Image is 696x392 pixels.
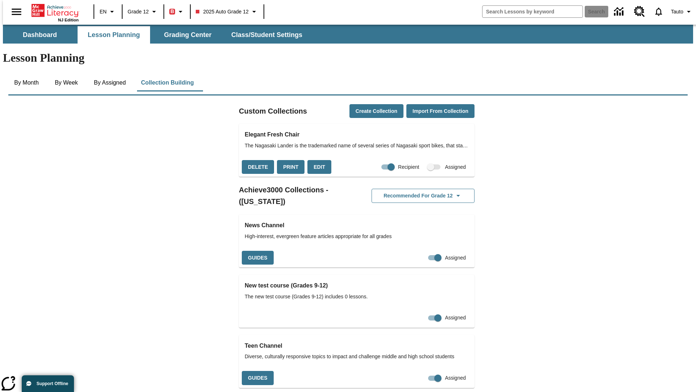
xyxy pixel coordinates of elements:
[630,2,649,21] a: Resource Center, Will open in new tab
[48,74,84,91] button: By Week
[128,8,149,16] span: Grade 12
[671,8,683,16] span: Tauto
[96,5,120,18] button: Language: EN, Select a language
[482,6,583,17] input: search field
[22,375,74,392] button: Support Offline
[6,1,27,23] button: Open side menu
[307,160,331,174] button: Edit
[242,160,274,174] button: Delete
[245,233,469,240] span: High-interest, evergreen feature articles appropriate for all grades
[245,293,469,301] span: The new test course (Grades 9-12) includes 0 lessons.
[239,105,307,117] h2: Custom Collections
[32,3,79,18] a: Home
[245,341,469,351] h3: Teen Channel
[245,353,469,360] span: Diverse, culturally responsive topics to impact and challenge middle and high school students
[78,26,150,44] button: Lesson Planning
[170,7,174,16] span: B
[245,281,469,291] h3: New test course (Grades 9-12)
[445,314,466,322] span: Assigned
[239,184,357,207] h2: Achieve3000 Collections - ([US_STATE])
[649,2,668,21] a: Notifications
[8,74,45,91] button: By Month
[58,18,79,22] span: NJ Edition
[32,3,79,22] div: Home
[245,142,469,150] span: The Nagasaki Lander is the trademarked name of several series of Nagasaki sport bikes, that start...
[166,5,188,18] button: Boost Class color is red. Change class color
[277,160,304,174] button: Print, will open in a new window
[37,381,68,386] span: Support Offline
[398,163,419,171] span: Recipient
[100,8,107,16] span: EN
[125,5,161,18] button: Grade: Grade 12, Select a grade
[445,163,466,171] span: Assigned
[3,26,309,44] div: SubNavbar
[349,104,403,118] button: Create Collection
[445,254,466,262] span: Assigned
[164,31,211,39] span: Grading Center
[245,220,469,230] h3: News Channel
[88,74,132,91] button: By Assigned
[3,25,693,44] div: SubNavbar
[88,31,140,39] span: Lesson Planning
[135,74,200,91] button: Collection Building
[231,31,302,39] span: Class/Student Settings
[242,251,274,265] button: Guides
[445,374,466,382] span: Assigned
[610,2,630,22] a: Data Center
[196,8,248,16] span: 2025 Auto Grade 12
[4,26,76,44] button: Dashboard
[152,26,224,44] button: Grading Center
[3,51,693,65] h1: Lesson Planning
[225,26,308,44] button: Class/Student Settings
[668,5,696,18] button: Profile/Settings
[23,31,57,39] span: Dashboard
[372,189,475,203] button: Recommended for Grade 12
[406,104,475,118] button: Import from Collection
[242,371,274,385] button: Guides
[193,5,261,18] button: Class: 2025 Auto Grade 12, Select your class
[245,130,469,140] h3: Elegant Fresh Chair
